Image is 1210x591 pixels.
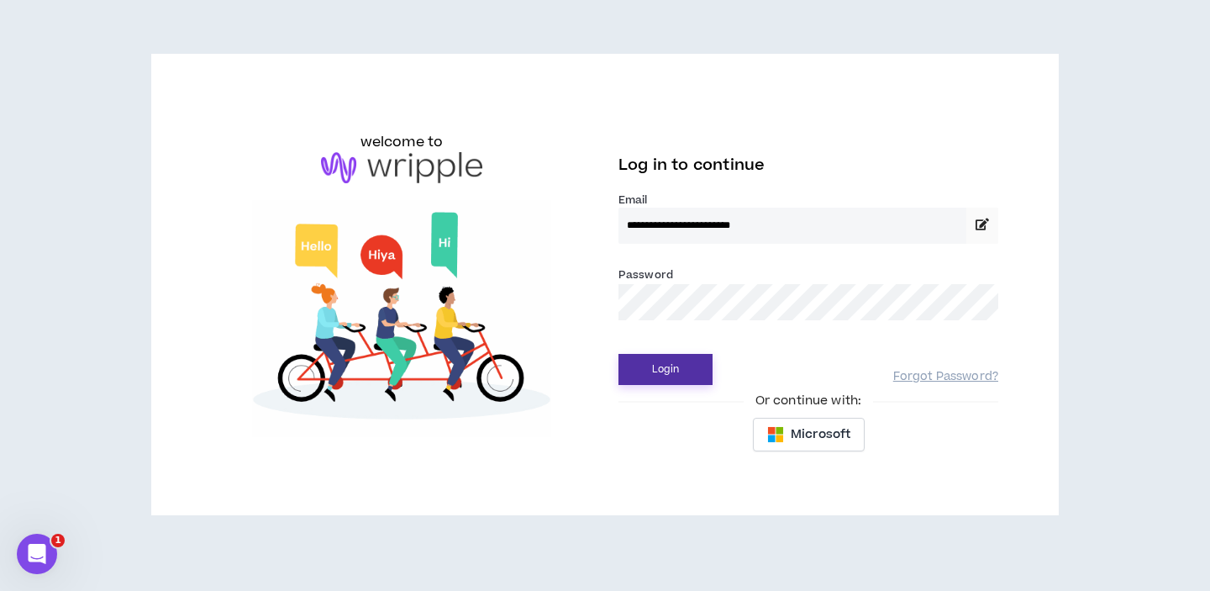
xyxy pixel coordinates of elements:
[618,354,713,385] button: Login
[618,193,998,208] label: Email
[744,392,873,410] span: Or continue with:
[791,425,850,444] span: Microsoft
[618,155,765,176] span: Log in to continue
[51,534,65,547] span: 1
[321,152,482,184] img: logo-brand.png
[212,200,592,437] img: Welcome to Wripple
[618,267,673,282] label: Password
[893,369,998,385] a: Forgot Password?
[360,132,444,152] h6: welcome to
[753,418,865,451] button: Microsoft
[17,534,57,574] iframe: Intercom live chat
